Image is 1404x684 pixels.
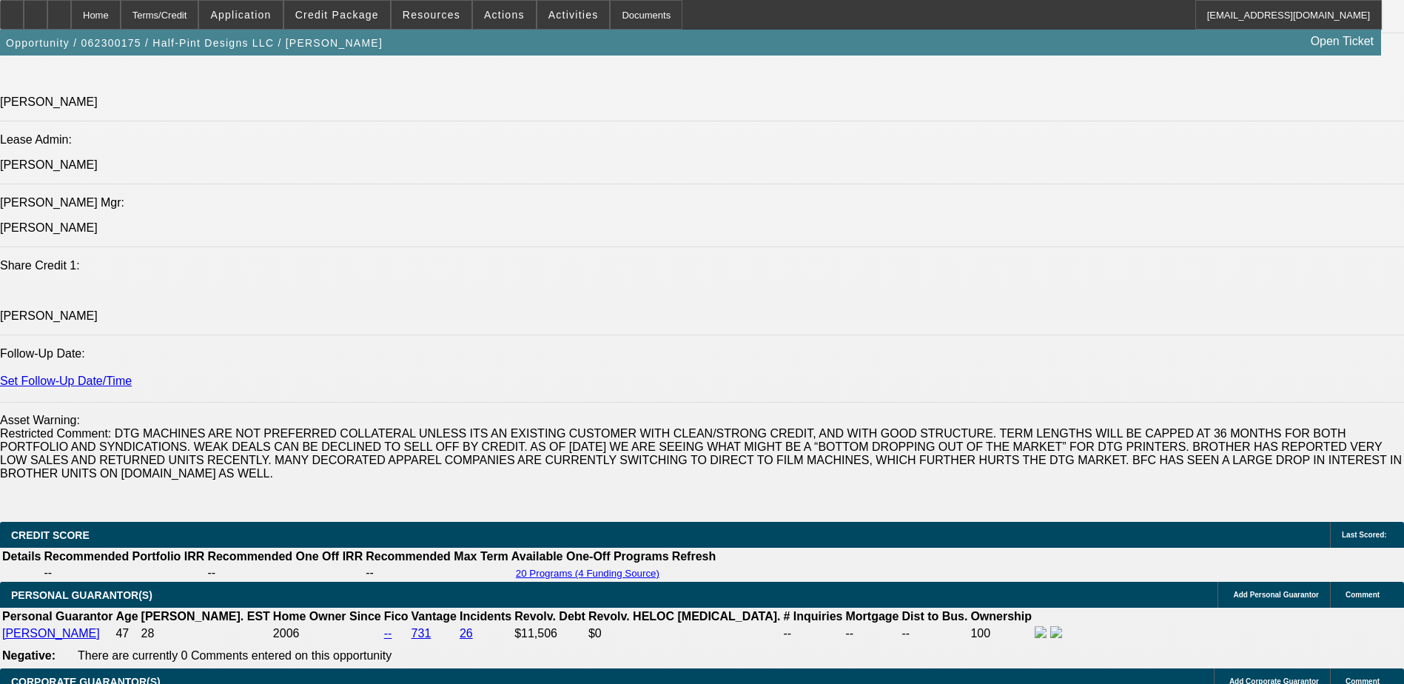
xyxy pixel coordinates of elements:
img: linkedin-icon.png [1050,626,1062,638]
b: Fico [384,610,409,623]
td: $11,506 [514,626,586,642]
img: facebook-icon.png [1035,626,1047,638]
th: Available One-Off Programs [511,549,670,564]
td: -- [901,626,969,642]
a: -- [384,627,392,640]
span: Last Scored: [1342,531,1387,539]
b: [PERSON_NAME]. EST [141,610,270,623]
td: 28 [141,626,271,642]
span: Comment [1346,591,1380,599]
button: Actions [473,1,536,29]
td: -- [782,626,843,642]
span: Application [210,9,271,21]
b: Vantage [412,610,457,623]
td: -- [365,566,509,580]
td: -- [845,626,900,642]
a: 26 [460,627,473,640]
b: Personal Guarantor [2,610,112,623]
td: $0 [588,626,782,642]
b: Incidents [460,610,511,623]
b: Age [115,610,138,623]
td: -- [43,566,205,580]
b: Revolv. HELOC [MEDICAL_DATA]. [588,610,781,623]
span: Opportunity / 062300175 / Half-Pint Designs LLC / [PERSON_NAME] [6,37,383,49]
button: Resources [392,1,471,29]
b: Negative: [2,649,56,662]
td: 47 [115,626,138,642]
th: Details [1,549,41,564]
span: 2006 [273,627,300,640]
b: Ownership [970,610,1032,623]
span: There are currently 0 Comments entered on this opportunity [78,649,392,662]
button: Credit Package [284,1,390,29]
td: 100 [970,626,1032,642]
span: Actions [484,9,525,21]
span: Resources [403,9,460,21]
b: Revolv. Debt [514,610,585,623]
th: Recommended Portfolio IRR [43,549,205,564]
td: -- [206,566,363,580]
b: Dist to Bus. [902,610,968,623]
b: Home Owner Since [273,610,381,623]
button: Activities [537,1,610,29]
th: Refresh [671,549,717,564]
span: CREDIT SCORE [11,529,90,541]
button: 20 Programs (4 Funding Source) [511,567,664,580]
th: Recommended One Off IRR [206,549,363,564]
a: [PERSON_NAME] [2,627,100,640]
a: Open Ticket [1305,29,1380,54]
a: 731 [412,627,431,640]
span: Add Personal Guarantor [1233,591,1319,599]
b: Mortgage [846,610,899,623]
span: PERSONAL GUARANTOR(S) [11,589,152,601]
button: Application [199,1,282,29]
span: Activities [548,9,599,21]
th: Recommended Max Term [365,549,509,564]
span: Credit Package [295,9,379,21]
b: # Inquiries [783,610,842,623]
